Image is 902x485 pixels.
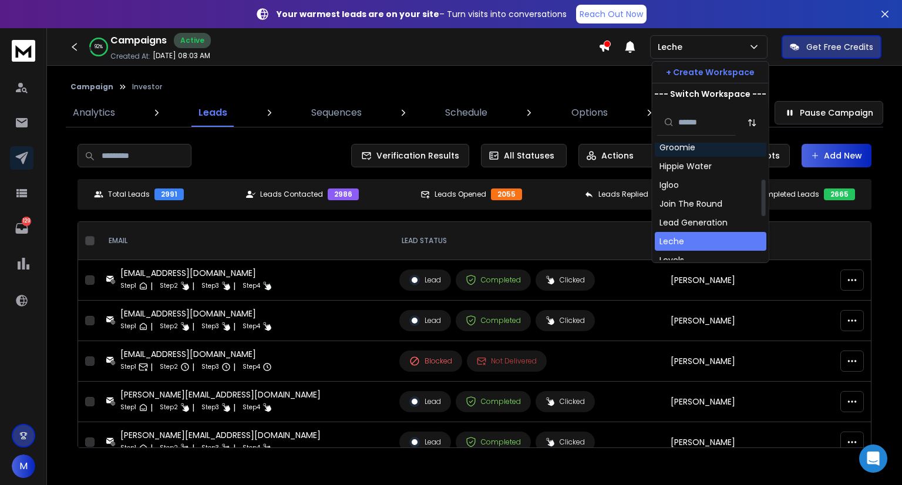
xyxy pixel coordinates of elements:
button: + Create Workspace [652,62,769,83]
p: Step 1 [120,280,136,292]
td: [PERSON_NAME] [664,382,835,422]
p: Actions [601,150,634,161]
p: Step 3 [201,442,219,454]
div: Lead [409,315,441,326]
th: LEAD STATUS [392,222,664,260]
p: Step 2 [160,321,178,332]
button: Sort by Sort A-Z [741,111,764,134]
button: M [12,454,35,478]
p: Leads Replied [598,190,648,199]
p: | [192,442,194,454]
p: | [192,321,194,332]
div: Hippie Water [659,160,712,172]
p: Reach Out Now [580,8,643,20]
p: Step 2 [160,280,178,292]
p: 129 [22,217,31,226]
div: Lead [409,275,441,285]
p: – Turn visits into conversations [277,8,567,20]
p: Step 1 [120,442,136,454]
p: Step 2 [160,361,178,373]
div: Clicked [546,437,585,447]
p: Leads Contacted [260,190,323,199]
div: Igloo [659,179,679,191]
p: Step 2 [160,442,178,454]
td: [PERSON_NAME] [664,422,835,463]
td: [PERSON_NAME] [664,341,835,382]
div: 2055 [491,188,522,200]
div: Blocked [409,356,452,366]
p: Leche [658,41,687,53]
p: Analytics [73,106,115,120]
strong: Your warmest leads are on your site [277,8,439,20]
div: [PERSON_NAME][EMAIL_ADDRESS][DOMAIN_NAME] [120,389,321,400]
p: | [233,402,235,413]
div: Join The Round [659,198,722,210]
p: Step 4 [243,361,260,373]
p: | [192,361,194,373]
p: Step 1 [120,402,136,413]
p: Step 1 [120,321,136,332]
div: 2991 [154,188,184,200]
a: Options [564,99,615,127]
div: Completed [466,275,521,285]
div: Lead Generation [659,217,728,228]
p: | [192,402,194,413]
p: | [233,442,235,454]
img: logo [12,40,35,62]
div: Completed [466,315,521,326]
p: | [150,442,153,454]
div: Levels [659,254,684,266]
p: | [150,321,153,332]
div: Active [174,33,211,48]
button: Pause Campaign [775,101,883,124]
p: | [192,280,194,292]
p: + Create Workspace [666,66,755,78]
td: [PERSON_NAME] [664,301,835,341]
p: 92 % [95,43,103,50]
p: Step 1 [120,361,136,373]
div: [EMAIL_ADDRESS][DOMAIN_NAME] [120,308,272,319]
p: | [233,321,235,332]
div: [EMAIL_ADDRESS][DOMAIN_NAME] [120,348,272,360]
button: Get Free Credits [782,35,881,59]
div: [EMAIL_ADDRESS][DOMAIN_NAME] [120,267,272,279]
p: Investor [132,82,162,92]
a: Schedule [438,99,494,127]
p: --- Switch Workspace --- [654,88,766,100]
button: Add New [802,144,871,167]
p: Step 3 [201,361,219,373]
p: Leads [198,106,227,120]
p: Options [571,106,608,120]
p: Leads Opened [435,190,486,199]
a: 129 [10,217,33,240]
p: | [233,280,235,292]
a: Analytics [66,99,122,127]
th: EMAIL [99,222,392,260]
p: Step 4 [243,442,260,454]
div: Groomie [659,142,695,153]
div: Clicked [546,275,585,285]
div: Clicked [546,316,585,325]
div: [PERSON_NAME][EMAIL_ADDRESS][DOMAIN_NAME] [120,429,321,441]
span: Verification Results [372,150,459,161]
p: Step 2 [160,402,178,413]
div: Leche [659,235,684,247]
p: Step 4 [243,321,260,332]
p: Step 4 [243,402,260,413]
p: | [233,361,235,373]
p: | [150,361,153,373]
p: All Statuses [504,150,554,161]
button: Verification Results [351,144,469,167]
h1: Campaigns [110,33,167,48]
div: Open Intercom Messenger [859,444,887,473]
div: Lead [409,437,441,447]
p: | [150,402,153,413]
div: Not Delivered [477,356,537,366]
p: Schedule [445,106,487,120]
div: Clicked [546,397,585,406]
p: Sequences [311,106,362,120]
div: 2665 [824,188,855,200]
p: Step 3 [201,280,219,292]
button: Campaign [70,82,113,92]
